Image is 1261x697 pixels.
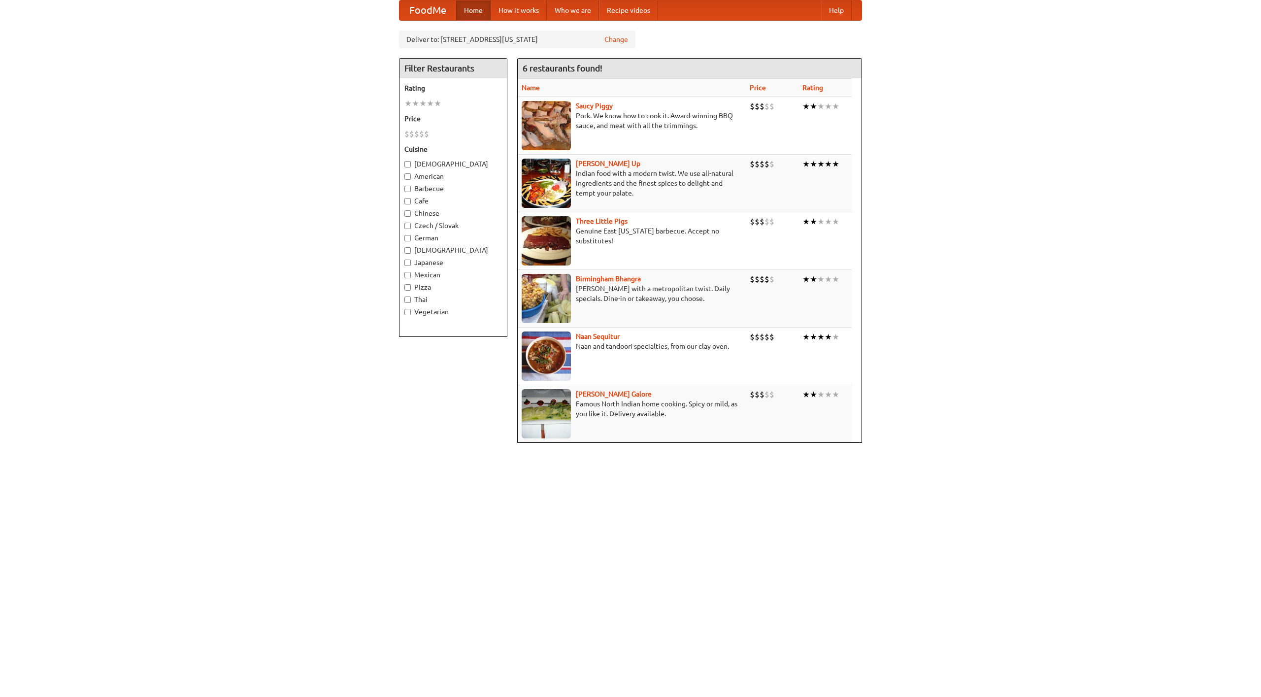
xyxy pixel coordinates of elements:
[760,389,764,400] li: $
[764,216,769,227] li: $
[404,159,502,169] label: [DEMOGRAPHIC_DATA]
[404,210,411,217] input: Chinese
[802,389,810,400] li: ★
[409,129,414,139] li: $
[522,284,742,303] p: [PERSON_NAME] with a metropolitan twist. Daily specials. Dine-in or takeaway, you choose.
[404,245,502,255] label: [DEMOGRAPHIC_DATA]
[404,221,502,231] label: Czech / Slovak
[404,270,502,280] label: Mexican
[522,332,571,381] img: naansequitur.jpg
[750,332,755,342] li: $
[404,235,411,241] input: German
[523,64,602,73] ng-pluralize: 6 restaurants found!
[456,0,491,20] a: Home
[522,274,571,323] img: bhangra.jpg
[404,295,502,304] label: Thai
[832,216,839,227] li: ★
[404,282,502,292] label: Pizza
[750,274,755,285] li: $
[802,274,810,285] li: ★
[764,101,769,112] li: $
[522,111,742,131] p: Pork. We know how to cook it. Award-winning BBQ sauce, and meat with all the trimmings.
[427,98,434,109] li: ★
[832,389,839,400] li: ★
[832,101,839,112] li: ★
[404,114,502,124] h5: Price
[750,159,755,169] li: $
[769,159,774,169] li: $
[576,390,652,398] a: [PERSON_NAME] Galore
[769,216,774,227] li: $
[404,98,412,109] li: ★
[404,297,411,303] input: Thai
[769,389,774,400] li: $
[576,275,641,283] a: Birmingham Bhangra
[825,159,832,169] li: ★
[404,260,411,266] input: Japanese
[825,216,832,227] li: ★
[404,161,411,167] input: [DEMOGRAPHIC_DATA]
[810,274,817,285] li: ★
[817,332,825,342] li: ★
[491,0,547,20] a: How it works
[404,186,411,192] input: Barbecue
[817,101,825,112] li: ★
[764,159,769,169] li: $
[576,160,640,167] a: [PERSON_NAME] Up
[769,101,774,112] li: $
[522,168,742,198] p: Indian food with a modern twist. We use all-natural ingredients and the finest spices to delight ...
[810,389,817,400] li: ★
[802,332,810,342] li: ★
[414,129,419,139] li: $
[404,309,411,315] input: Vegetarian
[810,216,817,227] li: ★
[810,101,817,112] li: ★
[764,389,769,400] li: $
[825,274,832,285] li: ★
[760,332,764,342] li: $
[755,216,760,227] li: $
[424,129,429,139] li: $
[802,159,810,169] li: ★
[404,284,411,291] input: Pizza
[817,159,825,169] li: ★
[404,208,502,218] label: Chinese
[817,274,825,285] li: ★
[755,332,760,342] li: $
[522,399,742,419] p: Famous North Indian home cooking. Spicy or mild, as you like it. Delivery available.
[522,216,571,266] img: littlepigs.jpg
[604,34,628,44] a: Change
[412,98,419,109] li: ★
[576,102,613,110] a: Saucy Piggy
[802,101,810,112] li: ★
[522,389,571,438] img: currygalore.jpg
[404,247,411,254] input: [DEMOGRAPHIC_DATA]
[576,217,628,225] a: Three Little Pigs
[760,101,764,112] li: $
[832,274,839,285] li: ★
[404,173,411,180] input: American
[760,274,764,285] li: $
[817,389,825,400] li: ★
[434,98,441,109] li: ★
[810,159,817,169] li: ★
[419,98,427,109] li: ★
[755,159,760,169] li: $
[547,0,599,20] a: Who we are
[825,101,832,112] li: ★
[404,272,411,278] input: Mexican
[750,389,755,400] li: $
[802,84,823,92] a: Rating
[419,129,424,139] li: $
[832,159,839,169] li: ★
[755,274,760,285] li: $
[404,144,502,154] h5: Cuisine
[404,233,502,243] label: German
[404,223,411,229] input: Czech / Slovak
[404,129,409,139] li: $
[522,84,540,92] a: Name
[750,101,755,112] li: $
